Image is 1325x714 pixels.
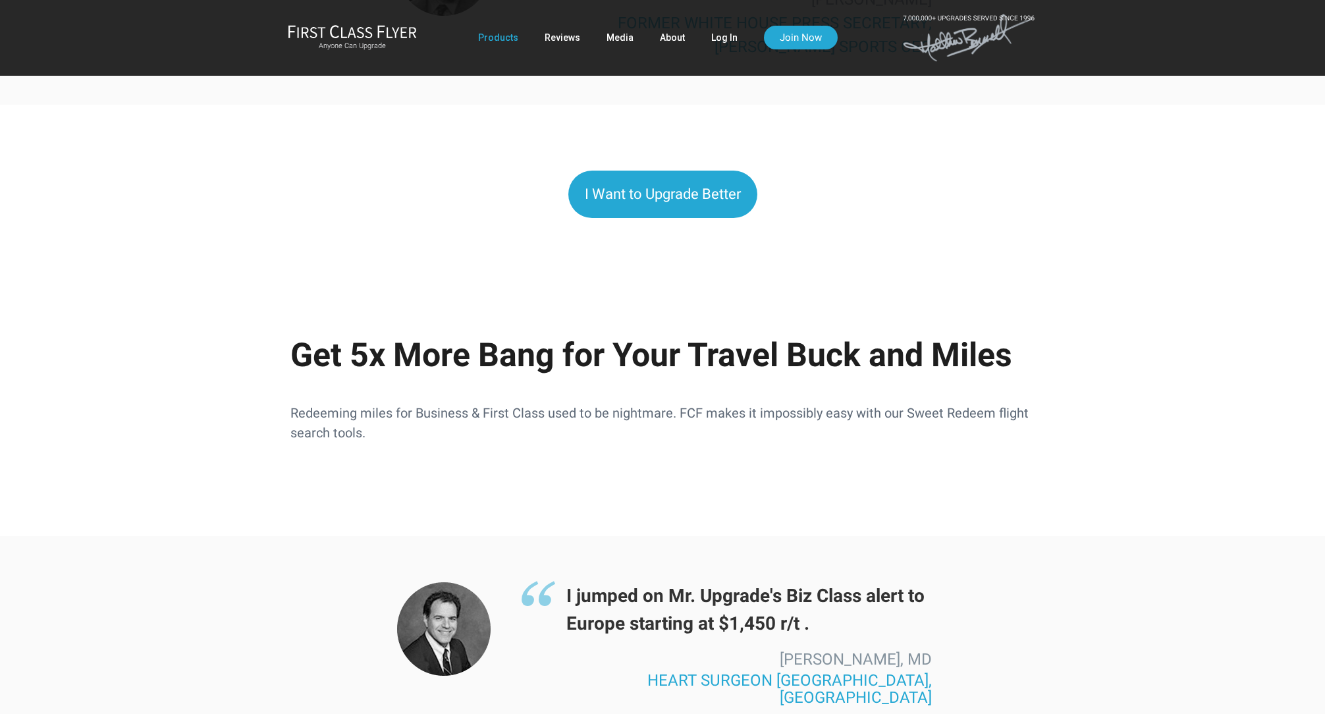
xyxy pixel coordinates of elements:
img: Pass [397,582,491,676]
small: Anyone Can Upgrade [288,41,417,51]
a: Join Now [764,26,838,49]
a: I Want to Upgrade Better [568,171,757,218]
a: Log In [711,26,738,49]
span: Get 5x More Bang for Your Travel Buck and Miles [290,336,1012,374]
span: [PERSON_NAME], MD [780,650,932,669]
span: I jumped on Mr. Upgrade's Biz Class alert to Europe starting at $1,450 r/t . [520,582,932,638]
a: Reviews [545,26,580,49]
a: Products [478,26,518,49]
a: About [660,26,685,49]
p: Redeeming miles for Business & First Class used to be nightmare. FCF makes it impossibly easy wit... [290,403,1035,443]
span: I Want to Upgrade Better [585,186,741,202]
a: First Class FlyerAnyone Can Upgrade [288,24,417,51]
span: HEART SURGEON [GEOGRAPHIC_DATA], [GEOGRAPHIC_DATA] [647,671,932,707]
a: Media [607,26,634,49]
img: First Class Flyer [288,24,417,38]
